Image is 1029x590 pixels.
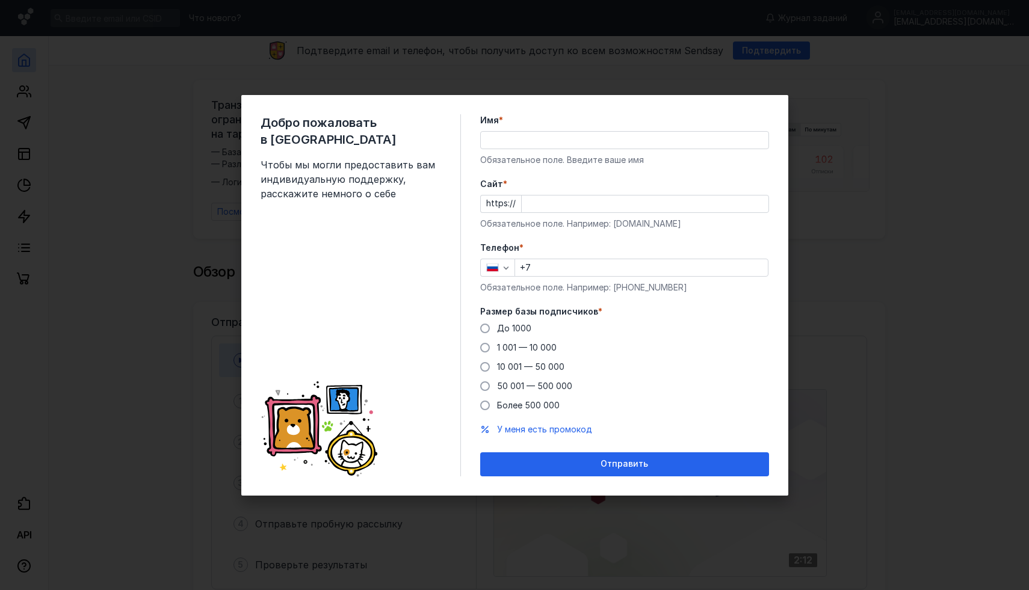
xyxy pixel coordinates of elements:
span: Добро пожаловать в [GEOGRAPHIC_DATA] [261,114,441,148]
span: У меня есть промокод [497,424,592,434]
span: Чтобы мы могли предоставить вам индивидуальную поддержку, расскажите немного о себе [261,158,441,201]
button: У меня есть промокод [497,423,592,435]
div: Обязательное поле. Введите ваше имя [480,154,769,166]
div: Обязательное поле. Например: [DOMAIN_NAME] [480,218,769,230]
span: Размер базы подписчиков [480,306,598,318]
span: Более 500 000 [497,400,560,410]
span: Отправить [601,459,648,469]
span: 10 001 — 50 000 [497,361,564,372]
span: 1 001 — 10 000 [497,342,557,352]
span: Имя [480,114,499,126]
span: До 1000 [497,323,531,333]
span: Телефон [480,242,519,254]
div: Обязательное поле. Например: [PHONE_NUMBER] [480,281,769,293]
span: Cайт [480,178,503,190]
span: 50 001 — 500 000 [497,381,572,391]
button: Отправить [480,452,769,476]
